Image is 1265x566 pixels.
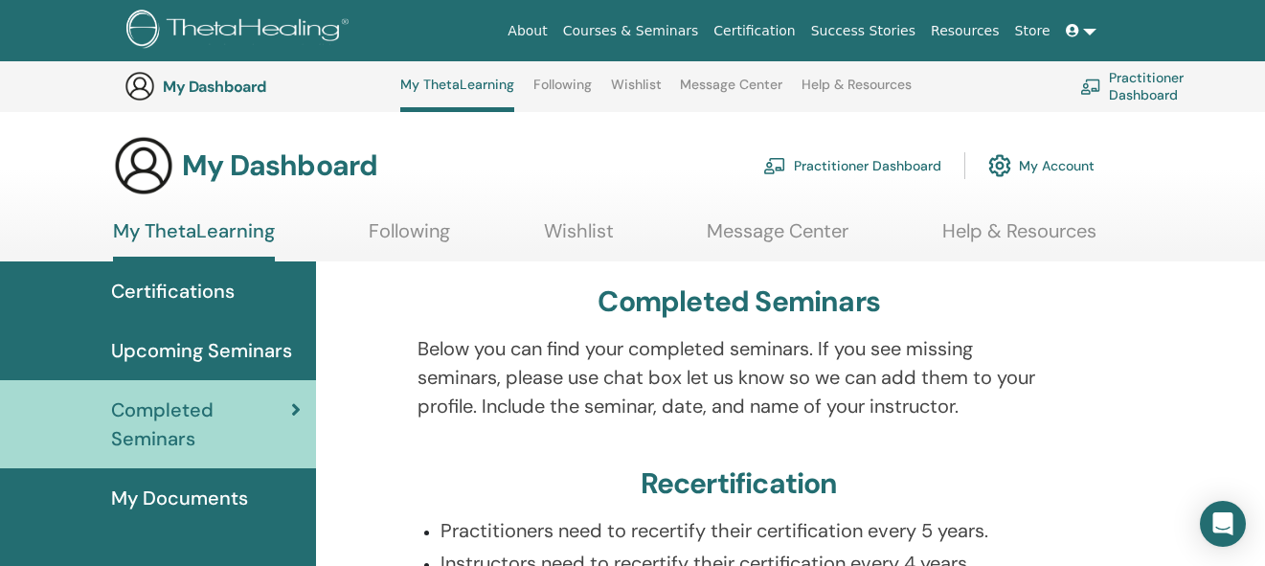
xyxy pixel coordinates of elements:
a: About [500,13,554,49]
img: chalkboard-teacher.svg [763,157,786,174]
img: chalkboard-teacher.svg [1080,79,1101,94]
h3: Completed Seminars [598,284,880,319]
span: Completed Seminars [111,396,291,453]
a: Message Center [707,219,848,257]
img: generic-user-icon.jpg [124,71,155,102]
span: My Documents [111,484,248,512]
a: Practitioner Dashboard [1080,65,1242,107]
a: Message Center [680,77,782,107]
h3: My Dashboard [163,78,354,96]
a: Store [1007,13,1058,49]
a: My Account [988,145,1095,187]
a: Certification [706,13,802,49]
a: Help & Resources [802,77,912,107]
h3: Recertification [641,466,838,501]
a: Wishlist [611,77,662,107]
span: Certifications [111,277,235,306]
a: My ThetaLearning [113,219,275,261]
div: Open Intercom Messenger [1200,501,1246,547]
p: Practitioners need to recertify their certification every 5 years. [440,516,1060,545]
a: Following [533,77,592,107]
h3: My Dashboard [182,148,377,183]
img: logo.png [126,10,355,53]
a: Success Stories [803,13,923,49]
a: Following [369,219,450,257]
img: generic-user-icon.jpg [113,135,174,196]
a: Resources [923,13,1007,49]
a: My ThetaLearning [400,77,514,112]
span: Upcoming Seminars [111,336,292,365]
a: Courses & Seminars [555,13,707,49]
img: cog.svg [988,149,1011,182]
a: Practitioner Dashboard [763,145,941,187]
p: Below you can find your completed seminars. If you see missing seminars, please use chat box let ... [418,334,1060,420]
a: Help & Resources [942,219,1096,257]
a: Wishlist [544,219,614,257]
